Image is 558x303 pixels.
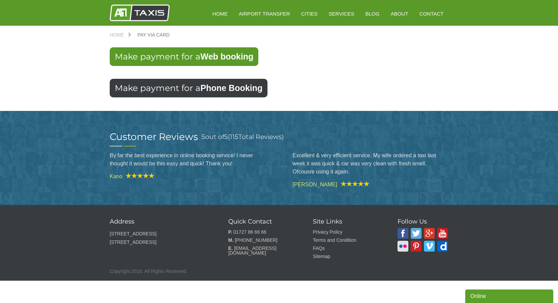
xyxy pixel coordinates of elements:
[386,5,413,22] a: About
[228,246,233,251] strong: E.
[313,229,342,235] a: Privacy Policy
[313,218,381,225] h3: Site Links
[110,132,198,141] h2: Customer Reviews
[110,218,211,225] h3: Address
[200,52,253,61] strong: Web booking
[415,5,448,22] a: Contact
[228,237,234,243] strong: M.
[296,5,322,22] a: Cities
[313,254,330,259] a: Sitemap
[398,228,408,239] img: A1 Taxis
[110,230,211,247] p: [STREET_ADDRESS] [STREET_ADDRESS]
[465,288,555,303] iframe: chat widget
[337,181,369,186] img: A1 Taxis Review
[110,32,131,37] a: Home
[324,5,359,22] a: Services
[110,146,265,173] blockquote: By far the best experience in online booking service! I never thought it would be this easy and q...
[208,5,232,22] a: HOME
[224,133,228,141] span: 5
[110,79,267,97] a: Make payment for aPhone Booking
[110,173,265,179] cite: Kano
[122,173,154,178] img: A1 Taxis Review
[230,133,238,141] span: 115
[228,218,296,225] h3: Quick Contact
[398,218,448,225] h3: Follow Us
[131,32,176,37] a: Pay via Card
[361,5,384,22] a: Blog
[228,246,276,256] a: [EMAIL_ADDRESS][DOMAIN_NAME]
[200,83,262,93] strong: Phone Booking
[313,237,356,243] a: Terms and Condition
[293,146,448,181] blockquote: Excellent & very efficient service. My wife ordered a taxi last week it was quick & car was very ...
[110,267,448,276] p: Copyright 2018, All Rights Reserved.
[313,246,325,251] a: FAQs
[110,47,258,66] a: Make payment for aWeb booking
[235,237,277,243] a: [PHONE_NUMBER]
[234,5,295,22] a: Airport Transfer
[201,133,205,141] span: 5
[228,229,232,235] strong: P.
[293,181,448,187] cite: [PERSON_NAME]
[201,132,284,142] h3: out of ( Total Reviews)
[110,4,170,21] img: A1 Taxis
[233,229,266,235] a: 01727 86 66 66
